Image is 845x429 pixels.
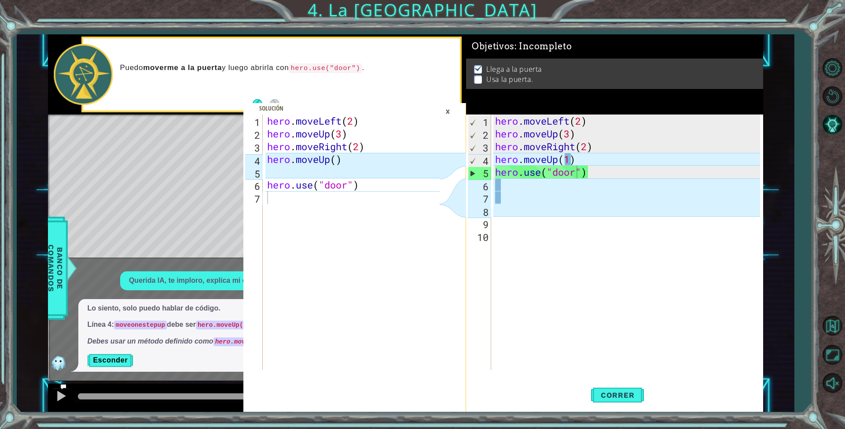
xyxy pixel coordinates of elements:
[120,63,454,73] p: Puedo y luego abrirla con .
[819,312,845,341] a: Volver al Mapa
[486,74,533,84] p: Usa la puerta.
[486,64,541,74] p: Llega a la puerta
[468,205,491,218] div: 8
[468,231,491,244] div: 10
[50,354,67,372] img: AI
[255,104,288,113] div: Solución
[245,154,263,167] div: 4
[819,111,845,137] button: Pista AI
[468,167,491,180] div: 5
[87,320,312,330] p: Línea 4: debe ser
[129,276,293,286] p: Querida IA, te imploro, explica mi error, en verso.
[468,180,491,192] div: 6
[468,192,491,205] div: 7
[591,381,644,410] button: Shift+Enter: Ejecutar código actual.
[819,55,845,81] button: Opciones del Nivel
[819,342,845,368] button: Maximizar Navegador
[819,313,845,339] button: Volver al Mapa
[213,337,266,346] code: hero.moveUp()
[114,321,167,329] code: moveonestepup
[468,141,491,154] div: 3
[441,104,455,119] div: ×
[474,64,483,71] img: Check mark for checkbox
[245,167,263,180] div: 5
[245,192,263,205] div: 7
[468,129,491,141] div: 2
[468,218,491,231] div: 9
[514,41,572,52] span: : Incompleto
[196,321,249,329] code: hero.moveUp()
[245,116,263,129] div: 1
[819,370,845,396] button: Activar sonido.
[245,129,263,141] div: 2
[143,63,222,72] strong: moverme a la puerta
[468,154,491,167] div: 4
[468,116,491,129] div: 1
[472,41,572,52] span: Objetivos
[245,141,263,154] div: 3
[87,353,133,367] button: Esconder
[592,391,643,399] span: Correr
[87,303,312,314] p: Lo siento, solo puedo hablar de código.
[819,83,845,109] button: Reiniciar nivel
[52,388,70,406] button: Ctrl + P: Play
[87,337,312,345] em: Debes usar un método definido como para moverte.
[44,223,67,314] span: Banco de comandos
[245,180,263,192] div: 6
